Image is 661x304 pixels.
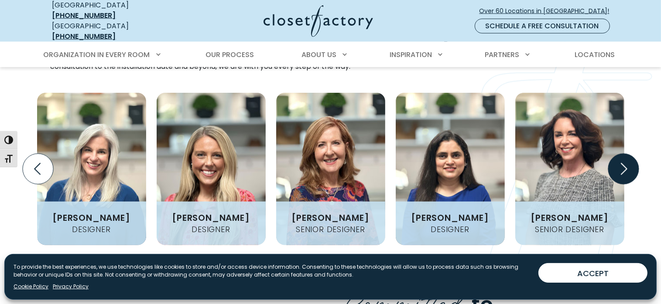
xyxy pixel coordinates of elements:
img: Closet Factory DFW Designer Susanne Walker [515,93,624,245]
button: Next slide [605,150,642,188]
h4: Senior Designer [292,226,369,233]
span: Inspiration [390,50,432,60]
a: Cookie Policy [14,283,48,290]
span: Over 60 Locations in [GEOGRAPHIC_DATA]! [479,7,616,16]
h4: Designer [68,226,114,233]
h3: [PERSON_NAME] [527,213,612,222]
h3: [PERSON_NAME] [288,213,373,222]
span: Our Process [205,50,254,60]
span: Organization in Every Room [44,50,150,60]
h4: Designer [427,226,473,233]
nav: Primary Menu [38,43,624,67]
span: Locations [575,50,615,60]
img: Closet Factory DFW Designer Silky Neama [396,93,505,245]
span: Partners [485,50,519,60]
a: [PHONE_NUMBER] [52,10,116,20]
img: Closet Factory DFW Designer Sheryl Rondolph [276,93,385,245]
a: Over 60 Locations in [GEOGRAPHIC_DATA]! [479,3,617,19]
button: Previous slide [19,150,57,188]
a: Schedule a Free Consultation [475,19,610,34]
a: Privacy Policy [53,283,89,290]
a: [PHONE_NUMBER] [52,31,116,41]
img: Closet Factory DFW Designer Megan Templin [157,93,266,245]
img: Closet Factory DFW Designer Mary Collins [37,93,146,245]
h3: [PERSON_NAME] [168,213,253,222]
img: Closet Factory Logo [264,5,373,37]
h4: Designer [188,226,233,233]
h3: [PERSON_NAME] [408,213,492,222]
p: To provide the best experiences, we use technologies like cookies to store and/or access device i... [14,263,531,279]
span: About Us [301,50,336,60]
h3: [PERSON_NAME] [49,213,134,222]
h4: Senior Designer [531,226,608,233]
button: ACCEPT [538,263,647,283]
div: [GEOGRAPHIC_DATA] [52,21,179,42]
